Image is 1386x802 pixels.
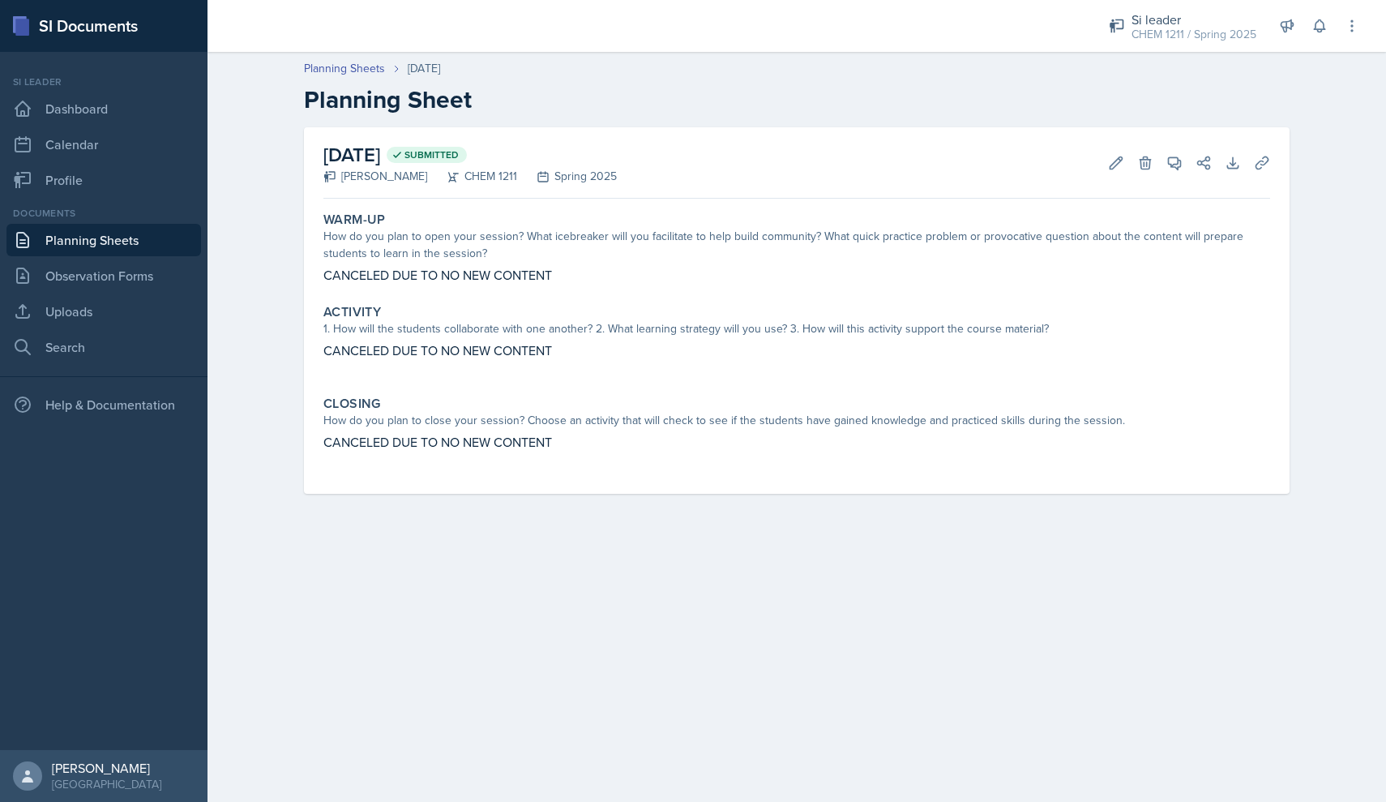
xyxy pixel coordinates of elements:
h2: Planning Sheet [304,85,1290,114]
p: CANCELED DUE TO NO NEW CONTENT [323,341,1270,360]
a: Dashboard [6,92,201,125]
a: Observation Forms [6,259,201,292]
p: CANCELED DUE TO NO NEW CONTENT [323,432,1270,452]
a: Planning Sheets [304,60,385,77]
a: Profile [6,164,201,196]
div: [PERSON_NAME] [52,760,161,776]
a: Calendar [6,128,201,161]
div: Documents [6,206,201,221]
div: [PERSON_NAME] [323,168,427,185]
div: Si leader [6,75,201,89]
div: 1. How will the students collaborate with one another? 2. What learning strategy will you use? 3.... [323,320,1270,337]
div: How do you plan to open your session? What icebreaker will you facilitate to help build community... [323,228,1270,262]
div: [DATE] [408,60,440,77]
div: Spring 2025 [517,168,617,185]
label: Warm-Up [323,212,386,228]
label: Closing [323,396,381,412]
div: [GEOGRAPHIC_DATA] [52,776,161,792]
div: How do you plan to close your session? Choose an activity that will check to see if the students ... [323,412,1270,429]
label: Activity [323,304,381,320]
div: Help & Documentation [6,388,201,421]
a: Uploads [6,295,201,328]
a: Planning Sheets [6,224,201,256]
div: Si leader [1131,10,1256,29]
div: CHEM 1211 / Spring 2025 [1131,26,1256,43]
div: CHEM 1211 [427,168,517,185]
h2: [DATE] [323,140,617,169]
a: Search [6,331,201,363]
p: CANCELED DUE TO NO NEW CONTENT [323,265,1270,285]
span: Submitted [404,148,459,161]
